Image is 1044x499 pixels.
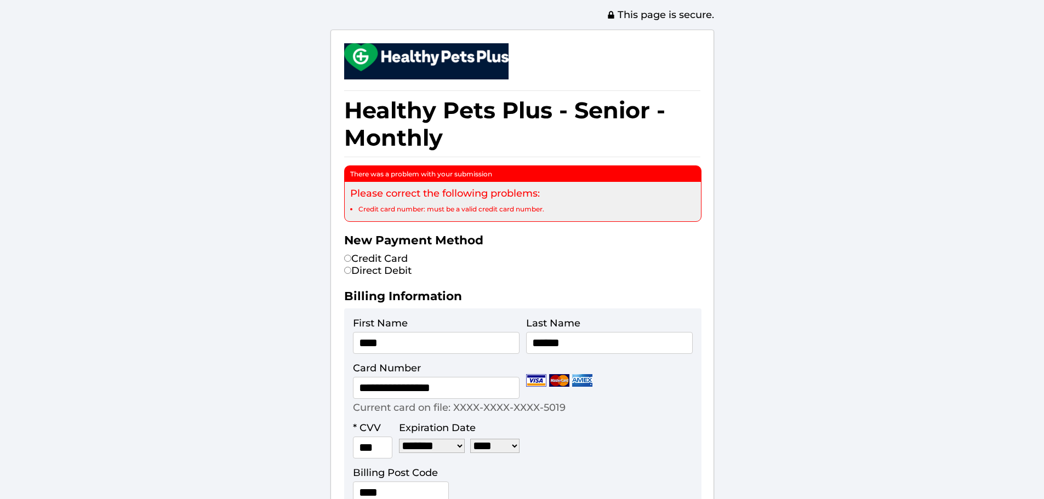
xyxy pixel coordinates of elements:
h2: New Payment Method [344,233,700,253]
img: Mastercard [549,374,569,387]
li: Credit card number: must be a valid credit card number. [358,205,544,215]
input: Direct Debit [344,267,351,274]
label: Last Name [526,317,580,329]
label: Expiration Date [399,422,476,434]
img: Amex [572,374,592,387]
label: Credit Card [344,253,408,265]
p: Current card on file: XXXX-XXXX-XXXX-5019 [353,402,566,414]
label: Direct Debit [344,265,412,277]
label: * CVV [353,422,381,434]
input: Credit Card [344,255,351,262]
label: Card Number [353,362,421,374]
img: small.png [344,43,509,71]
span: This page is secure. [607,9,714,21]
h1: Healthy Pets Plus - Senior - Monthly [344,90,700,157]
img: Visa [526,374,546,387]
h2: Billing Information [344,289,700,308]
label: Billing Post Code [353,467,438,479]
h2: There was a problem with your submission [345,166,701,182]
label: First Name [353,317,408,329]
p: Please correct the following problems: [345,182,712,205]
